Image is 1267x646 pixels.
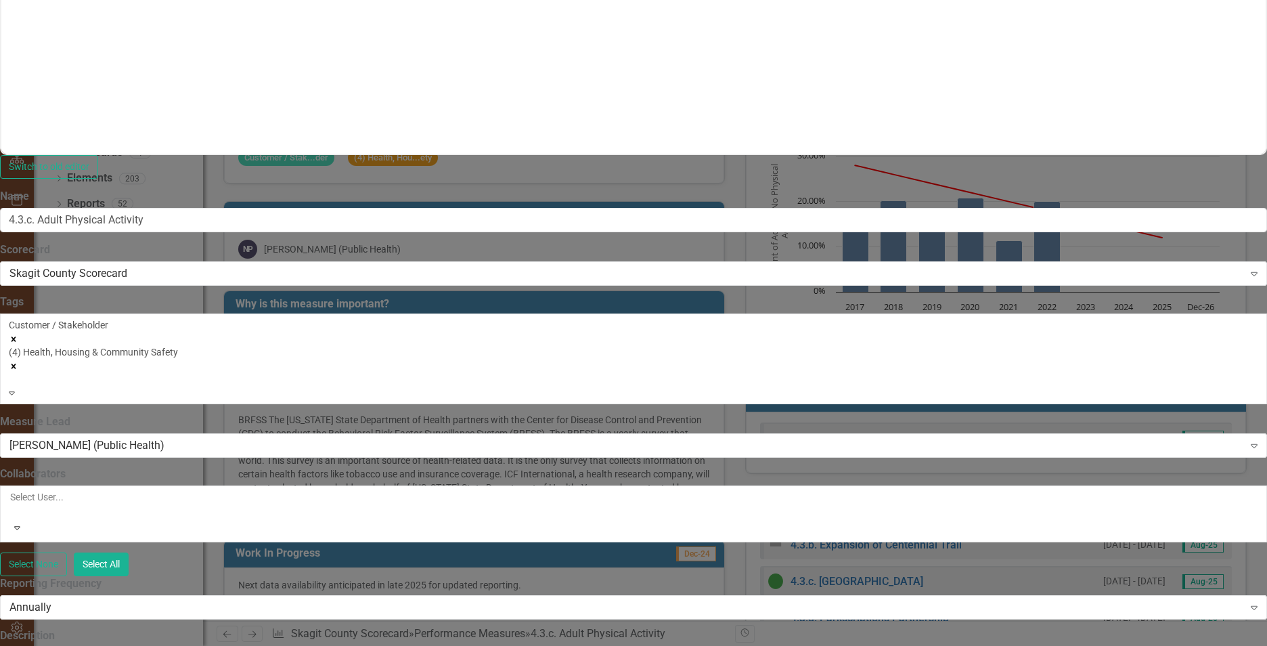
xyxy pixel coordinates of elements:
div: Select User... [10,490,1257,504]
div: Remove [object Object] [9,332,1258,345]
div: [PERSON_NAME] (Public Health) [9,438,1243,454]
button: Select All [74,553,129,576]
p: Next data availability anticipated in late 2025 for updated reporting. [3,3,1261,20]
span: (4) Health, Housing & Community Safety [9,347,178,358]
span: Customer / Stakeholder [9,320,108,330]
div: Skagit County Scorecard [9,266,1243,282]
div: Remove [object Object] [9,359,1258,372]
div: Annually [9,599,1243,615]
